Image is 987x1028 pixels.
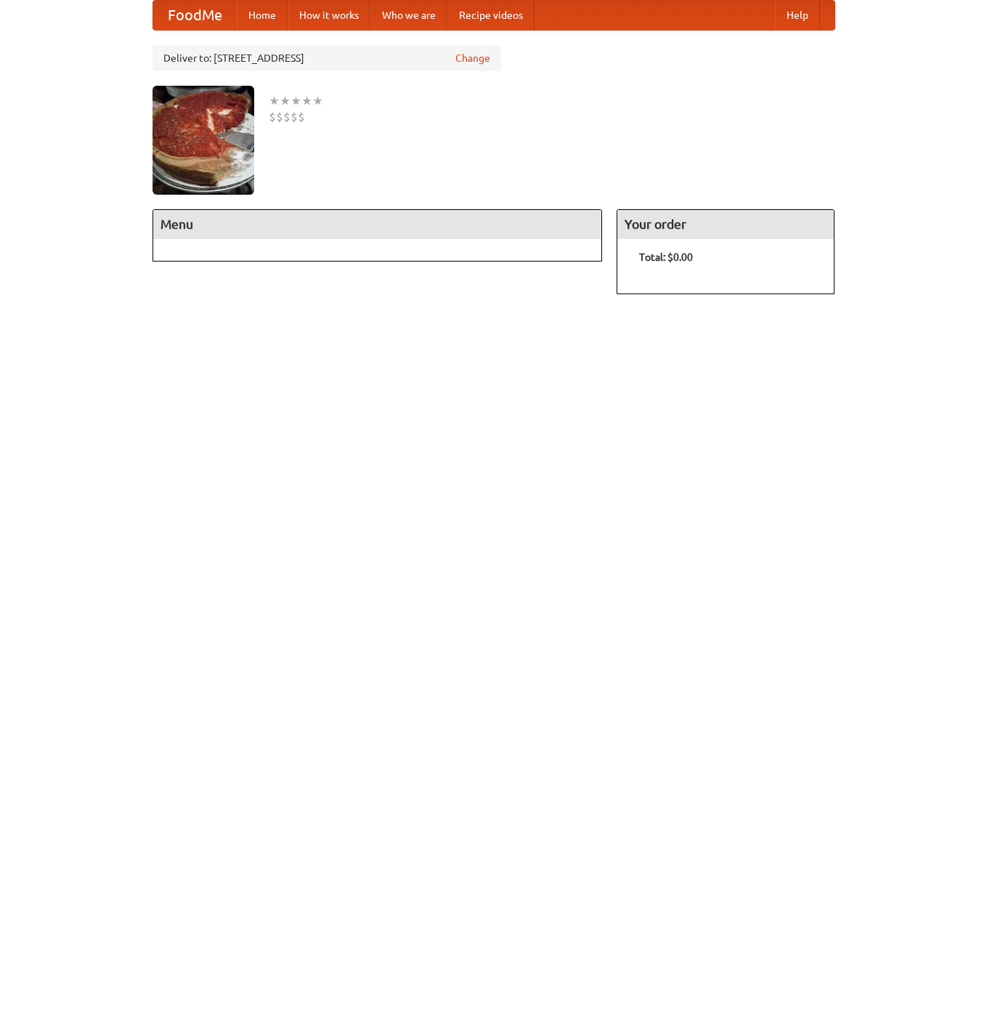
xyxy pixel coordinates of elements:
li: $ [283,109,291,125]
a: How it works [288,1,370,30]
div: Deliver to: [STREET_ADDRESS] [153,45,501,71]
li: ★ [280,93,291,109]
li: $ [291,109,298,125]
li: ★ [312,93,323,109]
li: ★ [269,93,280,109]
h4: Your order [617,210,834,239]
li: ★ [291,93,301,109]
h4: Menu [153,210,602,239]
li: $ [298,109,305,125]
a: Home [237,1,288,30]
li: ★ [301,93,312,109]
a: FoodMe [153,1,237,30]
a: Help [775,1,820,30]
li: $ [269,109,276,125]
li: $ [276,109,283,125]
a: Who we are [370,1,447,30]
a: Change [455,51,490,65]
a: Recipe videos [447,1,535,30]
b: Total: $0.00 [639,251,693,263]
img: angular.jpg [153,86,254,195]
